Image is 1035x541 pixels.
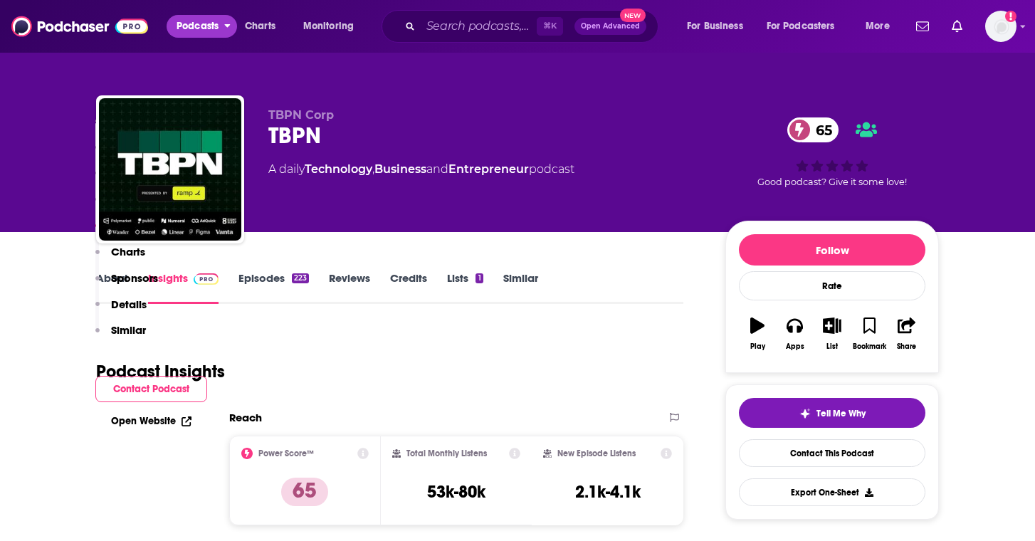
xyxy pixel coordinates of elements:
div: 223 [292,273,309,283]
span: Podcasts [177,16,219,36]
span: TBPN Corp [268,108,334,122]
span: and [426,162,448,176]
a: Reviews [329,271,370,304]
a: Episodes223 [238,271,309,304]
a: Entrepreneur [448,162,529,176]
a: Show notifications dropdown [910,14,935,38]
a: Technology [305,162,372,176]
button: Sponsors [95,271,158,298]
a: Similar [503,271,538,304]
a: Open Website [111,415,191,427]
img: Podchaser - Follow, Share and Rate Podcasts [11,13,148,40]
a: Credits [390,271,427,304]
div: Share [897,342,916,351]
div: Play [750,342,765,351]
h2: Total Monthly Listens [406,448,487,458]
h2: New Episode Listens [557,448,636,458]
button: Follow [739,234,925,266]
button: Open AdvancedNew [574,18,646,35]
a: Contact This Podcast [739,439,925,467]
p: Details [111,298,147,311]
span: ⌘ K [537,17,563,36]
button: open menu [167,15,237,38]
span: Open Advanced [581,23,640,30]
div: A daily podcast [268,161,574,178]
div: Apps [786,342,804,351]
span: Good podcast? Give it some love! [757,177,907,187]
span: New [620,9,646,22]
div: Search podcasts, credits, & more... [395,10,672,43]
span: Logged in as HughE [985,11,1016,42]
a: Business [374,162,426,176]
h3: 2.1k-4.1k [575,481,641,503]
a: Show notifications dropdown [946,14,968,38]
span: More [866,16,890,36]
input: Search podcasts, credits, & more... [421,15,537,38]
svg: Add a profile image [1005,11,1016,22]
button: Share [888,308,925,359]
button: open menu [757,15,856,38]
button: Bookmark [851,308,888,359]
a: Charts [236,15,284,38]
h3: 53k-80k [427,481,485,503]
span: , [372,162,374,176]
a: Lists1 [447,271,483,304]
div: Rate [739,271,925,300]
a: 65 [787,117,839,142]
button: Contact Podcast [95,376,207,402]
img: User Profile [985,11,1016,42]
span: 65 [802,117,839,142]
div: Bookmark [853,342,886,351]
p: Similar [111,323,146,337]
button: tell me why sparkleTell Me Why [739,398,925,428]
span: For Podcasters [767,16,835,36]
button: List [814,308,851,359]
p: Sponsors [111,271,158,285]
h2: Reach [229,411,262,424]
button: open menu [677,15,761,38]
div: 1 [476,273,483,283]
button: Apps [776,308,813,359]
button: open menu [293,15,372,38]
span: Monitoring [303,16,354,36]
button: Show profile menu [985,11,1016,42]
div: 65Good podcast? Give it some love! [725,108,939,196]
p: 65 [281,478,328,506]
span: Charts [245,16,275,36]
img: TBPN [99,98,241,241]
span: For Business [687,16,743,36]
span: Tell Me Why [816,408,866,419]
h2: Power Score™ [258,448,314,458]
button: open menu [856,15,908,38]
img: tell me why sparkle [799,408,811,419]
button: Export One-Sheet [739,478,925,506]
div: List [826,342,838,351]
button: Play [739,308,776,359]
button: Details [95,298,147,324]
button: Similar [95,323,146,350]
